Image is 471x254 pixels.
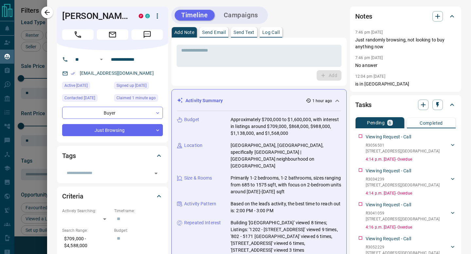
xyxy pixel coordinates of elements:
p: 4:14 p.m. [DATE] - Overdue [366,190,456,196]
p: Add Note [174,30,194,35]
p: Location [184,142,202,149]
p: No answer [355,62,456,69]
p: [STREET_ADDRESS] , [GEOGRAPHIC_DATA] [366,182,440,188]
h2: Tasks [355,100,372,110]
span: Active [DATE] [64,82,88,89]
p: 4:14 p.m. [DATE] - Overdue [366,156,456,162]
p: Log Call [262,30,280,35]
p: 7:46 pm [DATE] [355,56,383,60]
p: Activity Summary [185,97,223,104]
div: property.ca [139,14,143,18]
div: R3034239[STREET_ADDRESS],[GEOGRAPHIC_DATA] [366,175,456,189]
p: Timeframe: [114,208,163,214]
div: Criteria [62,188,163,204]
div: Just Browsing [62,124,163,136]
span: Message [131,29,163,40]
div: Sun Oct 12 2025 [62,82,111,91]
button: Open [97,56,105,63]
p: $709,000 - $4,588,000 [62,233,111,251]
p: Based on the lead's activity, the best time to reach out is: 2:00 PM - 3:00 PM [231,200,341,214]
div: condos.ca [145,14,150,18]
div: Notes [355,8,456,24]
p: 4:16 p.m. [DATE] - Overdue [366,224,456,230]
p: 7:46 pm [DATE] [355,30,383,35]
p: Viewing Request - Call [366,167,411,174]
p: Send Email [202,30,226,35]
p: Viewing Request - Call [366,134,411,140]
div: Sun May 30 2021 [114,82,163,91]
h2: Tags [62,151,76,161]
p: 12:04 pm [DATE] [355,74,385,79]
div: R3056501[STREET_ADDRESS],[GEOGRAPHIC_DATA] [366,141,456,155]
svg: Email Verified [71,71,75,76]
p: Completed [420,121,443,125]
p: Send Text [234,30,254,35]
p: Viewing Request - Call [366,201,411,208]
span: Email [97,29,128,40]
div: Tasks [355,97,456,113]
h1: [PERSON_NAME] [62,11,129,21]
div: Tags [62,148,163,164]
p: Just randomly browsing, not looking to buy anything now [355,37,456,50]
p: Size & Rooms [184,175,212,182]
div: Activity Summary1 hour ago [177,95,341,107]
button: Timeline [175,10,215,21]
div: Tue Oct 14 2025 [114,94,163,103]
p: Approximately $700,000 to $1,600,000, with interest in listings around $709,000, $868,000, $988,0... [231,116,341,137]
p: 1 hour ago [312,98,332,104]
p: Budget: [114,228,163,233]
button: Campaigns [217,10,265,21]
h2: Notes [355,11,372,22]
p: Repeated Interest [184,219,221,226]
span: Contacted [DATE] [64,95,95,101]
div: Mon Apr 15 2024 [62,94,111,103]
p: [GEOGRAPHIC_DATA], [GEOGRAPHIC_DATA], specifically [GEOGRAPHIC_DATA] | [GEOGRAPHIC_DATA] neighbou... [231,142,341,169]
h2: Criteria [62,191,83,201]
p: Pending [367,120,385,125]
p: Viewing Request - Call [366,235,411,242]
p: Actively Searching: [62,208,111,214]
p: Activity Pattern [184,200,216,207]
div: Buyer [62,107,163,119]
div: R3041059[STREET_ADDRESS],[GEOGRAPHIC_DATA] [366,209,456,223]
p: Search Range: [62,228,111,233]
p: R3052229 [366,244,440,250]
p: Primarily 1-2 bedrooms, 1-2 bathrooms, sizes ranging from 685 to 1575 sqft, with focus on 2-bedro... [231,175,341,195]
p: is in [GEOGRAPHIC_DATA] [355,81,456,87]
span: Signed up [DATE] [116,82,147,89]
p: R3034239 [366,176,440,182]
p: [STREET_ADDRESS] , [GEOGRAPHIC_DATA] [366,216,440,222]
button: Open [151,169,161,178]
p: Building '[GEOGRAPHIC_DATA]' viewed 8 times; Listings: '1202 - [STREET_ADDRESS]' viewed 9 times, ... [231,219,341,254]
p: R3056501 [366,142,440,148]
p: 6 [389,120,391,125]
p: R3041059 [366,210,440,216]
span: Call [62,29,94,40]
a: [EMAIL_ADDRESS][DOMAIN_NAME] [80,71,154,76]
span: Claimed 1 minute ago [116,95,156,101]
p: [STREET_ADDRESS] , [GEOGRAPHIC_DATA] [366,148,440,154]
p: Budget [184,116,199,123]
